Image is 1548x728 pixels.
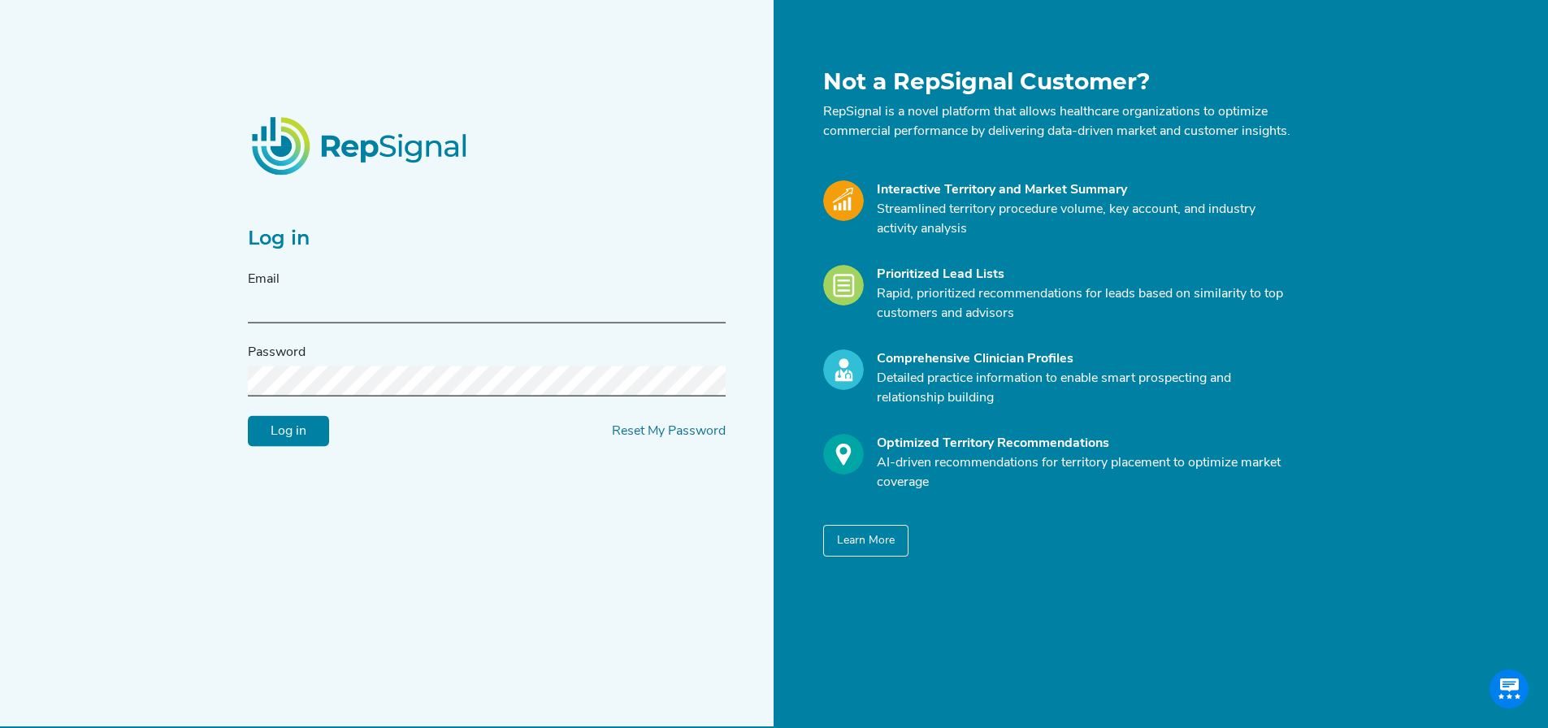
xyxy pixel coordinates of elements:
p: Streamlined territory procedure volume, key account, and industry activity analysis [877,200,1291,239]
img: RepSignalLogo.20539ed3.png [232,97,490,194]
img: Market_Icon.a700a4ad.svg [823,180,864,221]
img: Optimize_Icon.261f85db.svg [823,434,864,474]
h1: Not a RepSignal Customer? [823,68,1291,96]
p: Detailed practice information to enable smart prospecting and relationship building [877,369,1291,408]
h2: Log in [248,227,726,250]
button: Learn More [823,525,908,557]
div: Interactive Territory and Market Summary [877,180,1291,200]
a: Reset My Password [612,425,726,438]
p: AI-driven recommendations for territory placement to optimize market coverage [877,453,1291,492]
p: Rapid, prioritized recommendations for leads based on similarity to top customers and advisors [877,284,1291,323]
div: Prioritized Lead Lists [877,265,1291,284]
img: Profile_Icon.739e2aba.svg [823,349,864,390]
div: Comprehensive Clinician Profiles [877,349,1291,369]
p: RepSignal is a novel platform that allows healthcare organizations to optimize commercial perform... [823,102,1291,141]
img: Leads_Icon.28e8c528.svg [823,265,864,305]
input: Log in [248,416,329,447]
div: Optimized Territory Recommendations [877,434,1291,453]
label: Password [248,343,306,362]
label: Email [248,270,280,289]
